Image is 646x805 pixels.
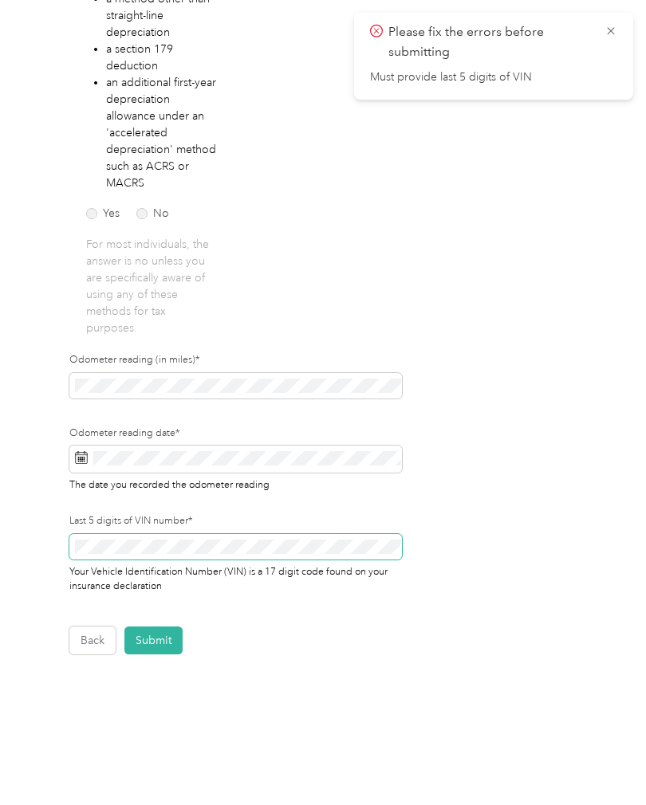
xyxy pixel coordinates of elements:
label: Yes [86,208,120,219]
span: Must provide last 5 digits of VIN [370,70,617,84]
span: The date you recorded the odometer reading [69,476,270,491]
p: For most individuals, the answer is no unless you are specifically aware of using any of these me... [86,236,218,336]
li: a section 179 deduction [106,41,219,74]
li: an additional first-year depreciation allowance under an 'accelerated depreciation' method such a... [106,74,219,191]
label: Odometer reading date* [69,426,402,441]
label: No [136,208,169,219]
button: Back [69,626,116,654]
iframe: Everlance-gr Chat Button Frame [557,716,646,805]
span: Your Vehicle Identification Number (VIN) is a 17 digit code found on your insurance declaration [69,563,388,591]
button: Submit [124,626,183,654]
p: Please fix the errors before submitting [388,22,593,61]
label: Odometer reading (in miles)* [69,353,402,367]
label: Last 5 digits of VIN number* [69,514,402,528]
